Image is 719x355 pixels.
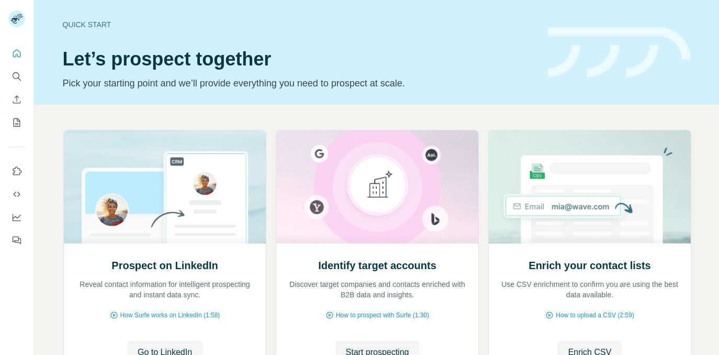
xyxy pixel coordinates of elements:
[548,27,691,78] img: banner
[74,279,255,300] p: Reveal contact information for intelligent prospecting and instant data sync.
[63,19,535,30] div: Quick start
[8,162,25,181] button: Use Surfe on LinkedIn
[63,130,266,243] img: Prospect on LinkedIn
[8,185,25,204] button: Use Surfe API
[8,67,25,86] button: Search
[488,130,691,243] img: Enrich your contact lists
[111,258,218,273] h2: Prospect on LinkedIn
[8,90,25,109] button: Enrich CSV
[336,310,429,320] span: How to prospect with Surfe (1:30)
[63,76,535,91] p: Pick your starting point and we’ll provide everything you need to prospect at scale.
[287,279,468,300] p: Discover target companies and contacts enriched with B2B data and insights.
[63,49,535,70] h1: Let’s prospect together
[499,279,680,300] p: Use CSV enrichment to confirm you are using the best data available.
[8,208,25,227] button: Dashboard
[529,258,650,273] h2: Enrich your contact lists
[8,113,25,132] button: My lists
[120,310,220,320] span: How Surfe works on LinkedIn (1:58)
[276,130,479,243] img: Identify target accounts
[556,310,634,320] span: How to upload a CSV (2:59)
[8,231,25,250] button: Feedback
[318,258,436,273] h2: Identify target accounts
[8,44,25,63] button: Quick start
